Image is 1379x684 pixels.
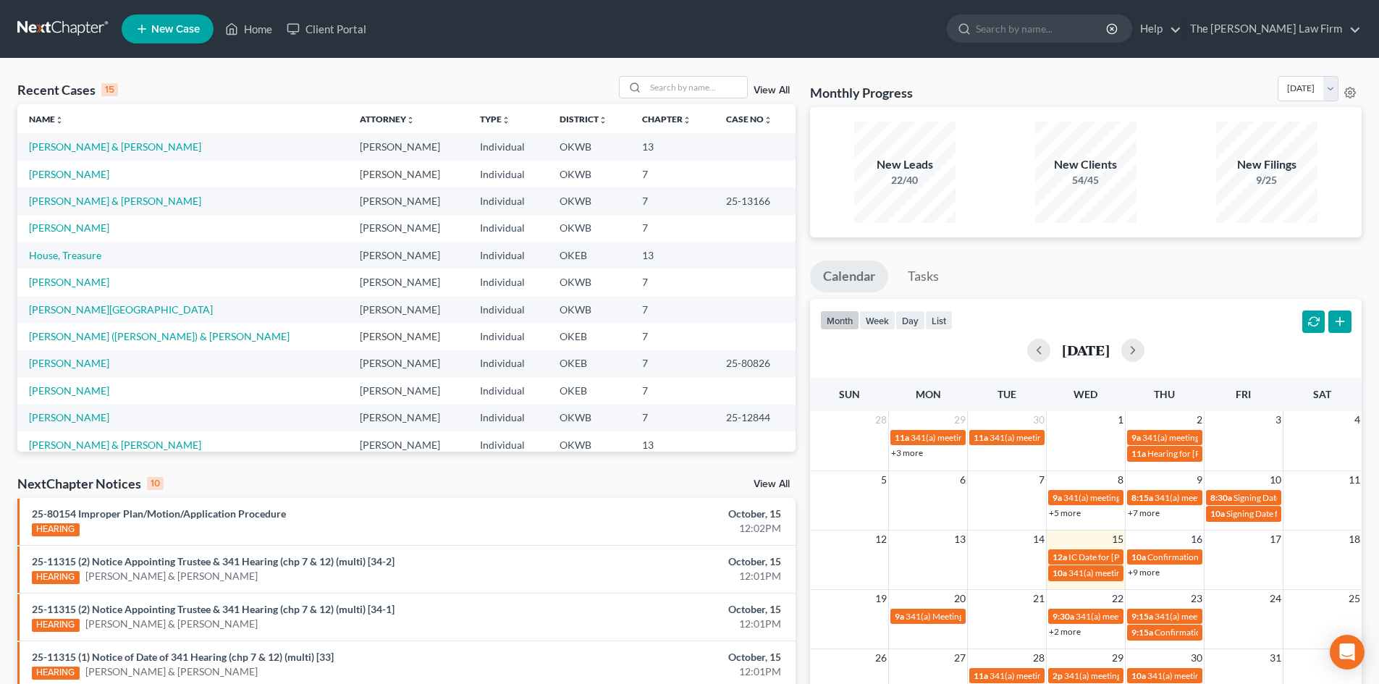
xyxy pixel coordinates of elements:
[1347,531,1362,548] span: 18
[32,603,395,615] a: 25-11315 (2) Notice Appointing Trustee & 341 Hearing (chp 7 & 12) (multi) [34-1]
[548,133,631,160] td: OKWB
[1274,411,1283,428] span: 3
[548,161,631,187] td: OKWB
[541,569,781,583] div: 12:01PM
[810,84,913,101] h3: Monthly Progress
[348,215,469,242] td: [PERSON_NAME]
[85,617,258,631] a: [PERSON_NAME] & [PERSON_NAME]
[1147,670,1364,681] span: 341(a) meeting for [PERSON_NAME] & [PERSON_NAME]
[348,133,469,160] td: [PERSON_NAME]
[1216,156,1317,173] div: New Filings
[468,377,547,404] td: Individual
[726,114,772,124] a: Case Nounfold_more
[631,269,714,295] td: 7
[502,116,510,124] i: unfold_more
[279,16,374,42] a: Client Portal
[1210,508,1225,519] span: 10a
[548,296,631,323] td: OKWB
[1035,156,1136,173] div: New Clients
[1189,531,1204,548] span: 16
[1053,611,1074,622] span: 9:30a
[468,323,547,350] td: Individual
[548,350,631,377] td: OKEB
[714,187,796,214] td: 25-13166
[32,507,286,520] a: 25-80154 Improper Plan/Motion/Application Procedure
[642,114,691,124] a: Chapterunfold_more
[1131,448,1146,459] span: 11a
[683,116,691,124] i: unfold_more
[754,85,790,96] a: View All
[1195,411,1204,428] span: 2
[1353,411,1362,428] span: 4
[348,242,469,269] td: [PERSON_NAME]
[1313,388,1331,400] span: Sat
[1347,590,1362,607] span: 25
[1049,626,1081,637] a: +2 more
[916,388,941,400] span: Mon
[32,555,395,567] a: 25-11315 (2) Notice Appointing Trustee & 341 Hearing (chp 7 & 12) (multi) [34-2]
[874,411,888,428] span: 28
[976,15,1108,42] input: Search by name...
[548,269,631,295] td: OKWB
[953,649,967,667] span: 27
[974,670,988,681] span: 11a
[1155,492,1371,503] span: 341(a) meeting for [PERSON_NAME] & [PERSON_NAME]
[859,311,895,330] button: week
[29,439,201,451] a: [PERSON_NAME] & [PERSON_NAME]
[29,249,101,261] a: House, Treasure
[1053,492,1062,503] span: 9a
[1155,611,1294,622] span: 341(a) meeting for [PERSON_NAME]
[1064,670,1204,681] span: 341(a) meeting for [PERSON_NAME]
[1068,567,1208,578] span: 341(a) meeting for [PERSON_NAME]
[548,405,631,431] td: OKWB
[17,475,164,492] div: NextChapter Notices
[1074,388,1097,400] span: Wed
[29,357,109,369] a: [PERSON_NAME]
[1183,16,1361,42] a: The [PERSON_NAME] Law Firm
[1131,432,1141,443] span: 9a
[1116,471,1125,489] span: 8
[906,611,1123,622] span: 341(a) Meeting for [PERSON_NAME] & [PERSON_NAME]
[348,431,469,458] td: [PERSON_NAME]
[548,215,631,242] td: OKWB
[714,405,796,431] td: 25-12844
[895,261,952,292] a: Tasks
[32,523,80,536] div: HEARING
[1032,590,1046,607] span: 21
[348,405,469,431] td: [PERSON_NAME]
[1128,567,1160,578] a: +9 more
[468,187,547,214] td: Individual
[895,311,925,330] button: day
[631,187,714,214] td: 7
[1268,531,1283,548] span: 17
[541,650,781,664] div: October, 15
[1037,471,1046,489] span: 7
[360,114,415,124] a: Attorneyunfold_more
[1347,471,1362,489] span: 11
[990,670,1206,681] span: 341(a) meeting for [PERSON_NAME] & [PERSON_NAME]
[468,215,547,242] td: Individual
[631,431,714,458] td: 13
[541,554,781,569] div: October, 15
[839,388,860,400] span: Sun
[541,664,781,679] div: 12:01PM
[974,432,988,443] span: 11a
[541,507,781,521] div: October, 15
[631,161,714,187] td: 7
[1236,388,1251,400] span: Fri
[631,405,714,431] td: 7
[1110,590,1125,607] span: 22
[32,619,80,632] div: HEARING
[348,377,469,404] td: [PERSON_NAME]
[874,531,888,548] span: 12
[854,173,956,187] div: 22/40
[541,617,781,631] div: 12:01PM
[468,133,547,160] td: Individual
[1110,649,1125,667] span: 29
[990,432,1129,443] span: 341(a) meeting for [PERSON_NAME]
[953,531,967,548] span: 13
[32,651,334,663] a: 25-11315 (1) Notice of Date of 341 Hearing (chp 7 & 12) (multi) [33]
[548,431,631,458] td: OKWB
[1131,552,1146,562] span: 10a
[1053,670,1063,681] span: 2p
